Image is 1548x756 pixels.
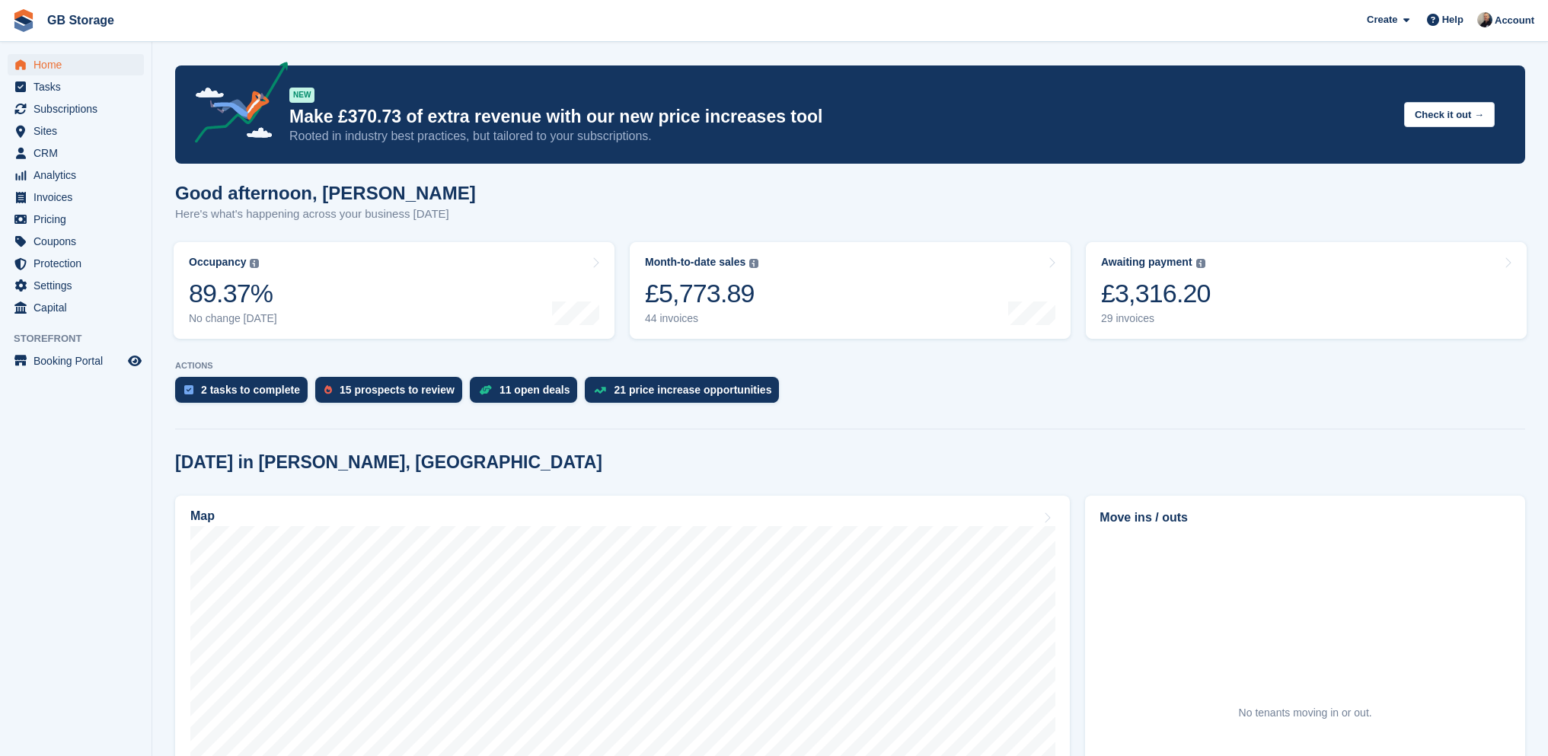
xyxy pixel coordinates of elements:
img: prospect-51fa495bee0391a8d652442698ab0144808aea92771e9ea1ae160a38d050c398.svg [324,385,332,394]
img: stora-icon-8386f47178a22dfd0bd8f6a31ec36ba5ce8667c1dd55bd0f319d3a0aa187defe.svg [12,9,35,32]
a: 21 price increase opportunities [585,377,787,410]
div: 21 price increase opportunities [614,384,771,396]
span: Create [1367,12,1397,27]
a: menu [8,54,144,75]
a: 2 tasks to complete [175,377,315,410]
a: 11 open deals [470,377,586,410]
a: GB Storage [41,8,120,33]
a: menu [8,231,144,252]
span: Subscriptions [34,98,125,120]
a: menu [8,187,144,208]
h2: [DATE] in [PERSON_NAME], [GEOGRAPHIC_DATA] [175,452,602,473]
div: 29 invoices [1101,312,1211,325]
div: 15 prospects to review [340,384,455,396]
div: 2 tasks to complete [201,384,300,396]
div: £5,773.89 [645,278,758,309]
a: menu [8,350,144,372]
a: Preview store [126,352,144,370]
img: Karl Walker [1477,12,1492,27]
button: Check it out → [1404,102,1495,127]
a: menu [8,164,144,186]
p: ACTIONS [175,361,1525,371]
span: Capital [34,297,125,318]
img: deal-1b604bf984904fb50ccaf53a9ad4b4a5d6e5aea283cecdc64d6e3604feb123c2.svg [479,384,492,395]
img: icon-info-grey-7440780725fd019a000dd9b08b2336e03edf1995a4989e88bcd33f0948082b44.svg [1196,259,1205,268]
span: Sites [34,120,125,142]
div: NEW [289,88,314,103]
a: menu [8,253,144,274]
a: menu [8,209,144,230]
span: Account [1495,13,1534,28]
a: Awaiting payment £3,316.20 29 invoices [1086,242,1527,339]
div: No change [DATE] [189,312,277,325]
a: menu [8,142,144,164]
span: Settings [34,275,125,296]
div: Occupancy [189,256,246,269]
img: icon-info-grey-7440780725fd019a000dd9b08b2336e03edf1995a4989e88bcd33f0948082b44.svg [749,259,758,268]
img: task-75834270c22a3079a89374b754ae025e5fb1db73e45f91037f5363f120a921f8.svg [184,385,193,394]
h2: Move ins / outs [1100,509,1511,527]
a: menu [8,120,144,142]
span: Help [1442,12,1463,27]
a: Month-to-date sales £5,773.89 44 invoices [630,242,1071,339]
img: icon-info-grey-7440780725fd019a000dd9b08b2336e03edf1995a4989e88bcd33f0948082b44.svg [250,259,259,268]
a: menu [8,76,144,97]
h1: Good afternoon, [PERSON_NAME] [175,183,476,203]
div: 89.37% [189,278,277,309]
span: Invoices [34,187,125,208]
a: menu [8,98,144,120]
p: Make £370.73 of extra revenue with our new price increases tool [289,106,1392,128]
a: Occupancy 89.37% No change [DATE] [174,242,614,339]
a: menu [8,297,144,318]
div: No tenants moving in or out. [1239,705,1372,721]
img: price_increase_opportunities-93ffe204e8149a01c8c9dc8f82e8f89637d9d84a8eef4429ea346261dce0b2c0.svg [594,387,606,394]
span: Protection [34,253,125,274]
div: Month-to-date sales [645,256,745,269]
span: Coupons [34,231,125,252]
span: Home [34,54,125,75]
div: 44 invoices [645,312,758,325]
div: Awaiting payment [1101,256,1192,269]
span: Analytics [34,164,125,186]
a: menu [8,275,144,296]
p: Here's what's happening across your business [DATE] [175,206,476,223]
span: Booking Portal [34,350,125,372]
span: CRM [34,142,125,164]
a: 15 prospects to review [315,377,470,410]
div: £3,316.20 [1101,278,1211,309]
p: Rooted in industry best practices, but tailored to your subscriptions. [289,128,1392,145]
h2: Map [190,509,215,523]
span: Pricing [34,209,125,230]
div: 11 open deals [500,384,570,396]
span: Tasks [34,76,125,97]
img: price-adjustments-announcement-icon-8257ccfd72463d97f412b2fc003d46551f7dbcb40ab6d574587a9cd5c0d94... [182,62,289,148]
span: Storefront [14,331,152,346]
